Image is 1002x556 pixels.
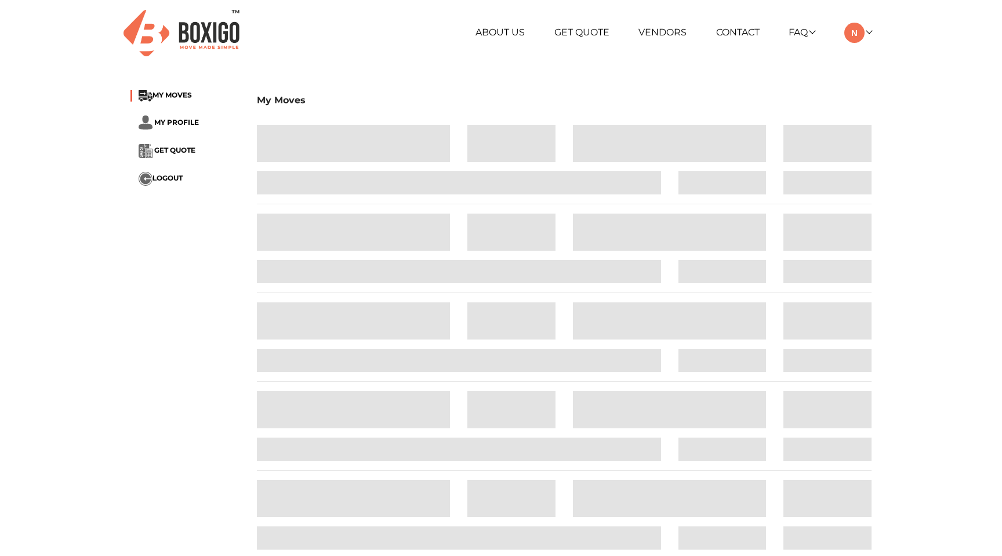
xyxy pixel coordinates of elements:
a: About Us [475,27,525,38]
a: ...MY MOVES [139,91,192,100]
img: ... [139,144,153,158]
a: ... GET QUOTE [139,146,195,155]
h3: My Moves [257,95,872,106]
span: LOGOUT [153,174,183,183]
img: ... [139,90,153,102]
span: GET QUOTE [154,146,195,155]
a: Get Quote [554,27,609,38]
span: MY MOVES [153,91,192,100]
a: FAQ [789,27,815,38]
img: ... [139,172,153,186]
img: ... [139,115,153,130]
span: MY PROFILE [154,118,199,127]
a: ... MY PROFILE [139,118,199,127]
button: ...LOGOUT [139,172,183,186]
a: Vendors [638,27,687,38]
a: Contact [716,27,760,38]
img: Boxigo [124,10,239,56]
